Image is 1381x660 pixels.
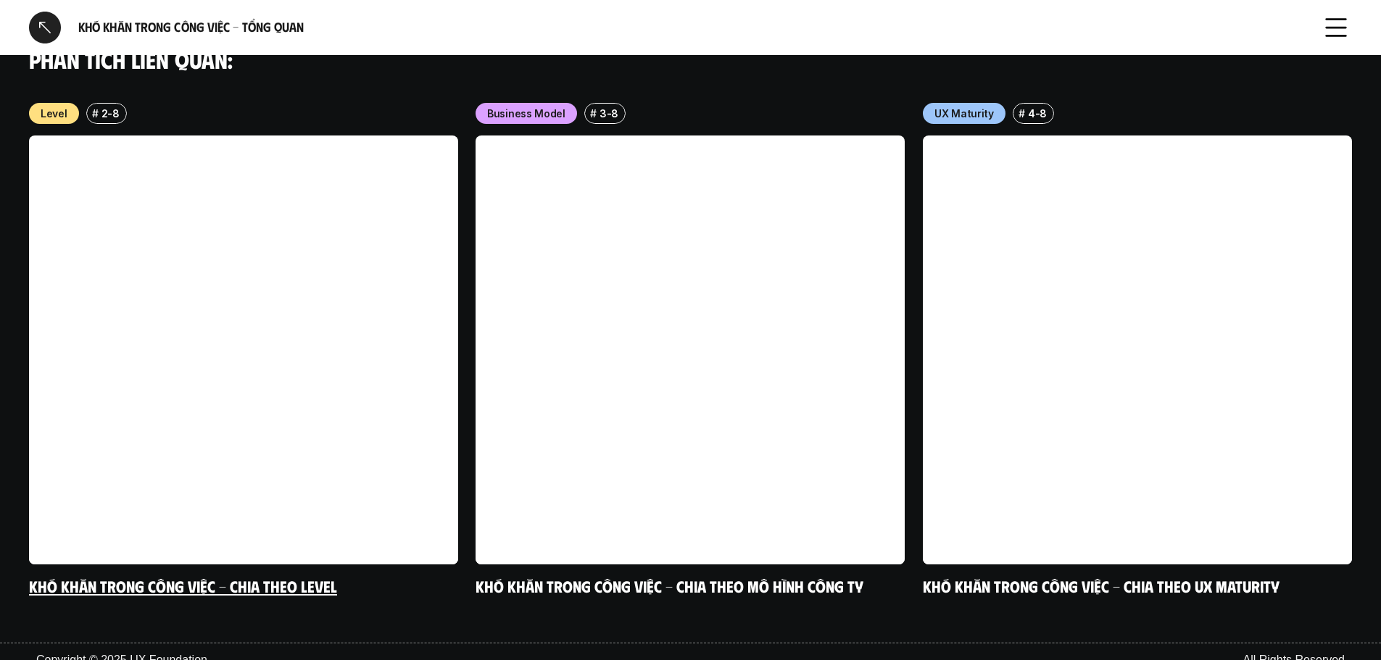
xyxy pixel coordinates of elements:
a: Khó khăn trong công việc - Chia theo UX Maturity [923,576,1280,596]
p: 4-8 [1028,106,1047,121]
a: Khó khăn trong công việc - Chia theo mô hình công ty [476,576,863,596]
h6: # [590,108,597,119]
p: 3-8 [600,106,618,121]
h6: Khó khăn trong công việc - Tổng quan [78,19,1303,35]
h6: # [92,108,99,119]
h6: # [1018,108,1024,119]
h4: Phân tích liên quan: [29,46,1352,73]
p: Business Model [487,106,565,121]
p: 2-8 [101,106,120,121]
a: Khó khăn trong công việc - Chia theo Level [29,576,337,596]
p: UX Maturity [934,106,994,121]
p: Level [41,106,67,121]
